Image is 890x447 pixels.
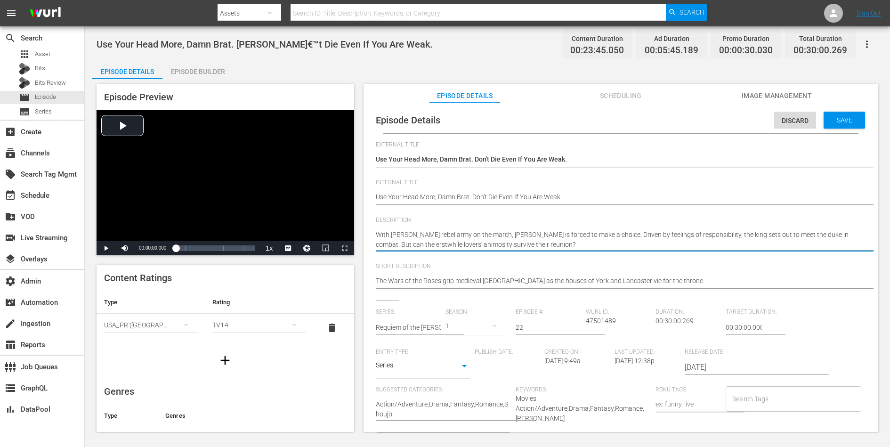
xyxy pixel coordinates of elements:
span: Create [5,126,16,138]
span: GraphQL [5,382,16,394]
div: Promo Duration [719,32,773,45]
div: Series [376,360,470,374]
div: Content Duration [570,32,624,45]
span: Roku Tags: [655,386,721,394]
span: Series: [376,309,441,316]
span: [DATE] 9:49a [544,357,581,365]
span: --- [475,357,480,365]
span: Created On: [544,349,610,356]
span: Episode Details [376,114,440,126]
span: 47501489 [586,317,616,325]
th: Type [97,291,205,314]
span: 00:30:00.269 [793,45,847,56]
button: Play [97,241,115,255]
span: Automation [5,297,16,308]
span: Episode Preview [104,91,173,103]
span: Season: [445,309,511,316]
button: delete [321,317,343,339]
span: 00:00:00.000 [139,245,166,251]
span: Asset [35,49,50,59]
span: Short Description [376,263,861,270]
th: Type [97,405,158,427]
th: Genres [158,405,325,427]
img: ans4CAIJ8jUAAAAAAAAAAAAAAAAAAAAAAAAgQb4GAAAAAAAAAAAAAAAAAAAAAAAAJMjXAAAAAAAAAAAAAAAAAAAAAAAAgAT5G... [23,2,68,24]
span: Suggested Categories: [376,386,511,394]
span: DataPool [5,404,16,415]
span: Series [19,106,30,117]
span: Channels [5,147,16,159]
button: Search [666,4,707,21]
span: Save [829,116,860,124]
span: Internal Title [376,179,861,187]
span: Search [5,33,16,44]
div: Ad Duration [645,32,698,45]
div: Video Player [97,110,354,255]
span: Description [376,217,861,224]
span: Image Management [741,90,812,102]
div: Bits Review [19,77,30,89]
span: delete [326,322,338,333]
button: Save [824,112,865,129]
button: Captions [279,241,298,255]
div: Bits [19,63,30,74]
span: Admin [5,276,16,287]
th: Rating [205,291,313,314]
span: Use Your Head More, Damn Brat. [PERSON_NAME]€™t Die Even If You Are Weak. [97,39,433,50]
span: Scheduling [585,90,656,102]
span: Bits Review [35,78,66,88]
span: 00:30:00.269 [655,317,694,325]
span: Episode Details [429,90,500,102]
span: Discard [774,117,816,124]
table: simple table [97,291,354,343]
button: Fullscreen [335,241,354,255]
button: Mute [115,241,134,255]
span: Release Date: [685,349,805,356]
textarea: Action/Adventure,Drama,Fantasy,Romance,Shoujo [376,399,511,419]
span: External Title [376,141,861,149]
button: Episode Builder [162,60,233,79]
span: Duration: [655,309,721,316]
textarea: The Wars of the Roses grip medieval [GEOGRAPHIC_DATA] as the houses of York and Lancaster vie for... [376,230,861,250]
span: Job Queues [5,361,16,373]
div: USA_PR ([GEOGRAPHIC_DATA]) [104,312,197,338]
span: Schedule [5,190,16,201]
span: Episode [19,92,30,103]
div: Episode Builder [162,60,233,83]
span: Movies Action/Adventure,Drama,Fantasy,Romance,[PERSON_NAME] [516,395,644,422]
span: Last Updated: [615,349,680,356]
a: Sign Out [857,9,881,17]
span: Genres [104,386,134,397]
span: Search Tag Mgmt [5,169,16,180]
div: 1 [445,313,506,339]
button: Jump To Time [298,241,316,255]
textarea: Use Your Head More, Damn Brat. [PERSON_NAME]€™t Die Even If You Are Weak. [376,154,861,166]
span: Wurl ID: [586,309,651,316]
span: Target Duration: [726,309,791,316]
button: Picture-in-Picture [316,241,335,255]
span: Directors [655,432,791,440]
span: menu [6,8,17,19]
span: Content Ratings [104,272,172,284]
span: [DATE] 12:38p [615,357,655,365]
button: Discard [774,112,816,129]
div: TV14 [212,312,306,338]
span: 00:23:45.050 [570,45,624,56]
span: 00:00:30.030 [719,45,773,56]
span: Live Streaming [5,232,16,244]
span: 00:05:45.189 [645,45,698,56]
span: Episode [35,92,56,102]
span: VOD [5,211,16,222]
textarea: The Wars of the Roses grip medieval [GEOGRAPHIC_DATA] as the houses of York and Lancaster vie for... [376,276,861,287]
span: Keywords: [516,386,651,394]
button: Playback Rate [260,241,279,255]
span: Episode #: [516,309,581,316]
span: Entry Type: [376,349,470,356]
span: Asset [19,49,30,60]
span: Publish Date: [475,349,540,356]
span: Actors [516,432,651,440]
div: Progress Bar [176,245,255,251]
textarea: Use Your Head More, Damn Brat. [PERSON_NAME]€™t Die Even If You Are Weak. [376,192,861,203]
button: Episode Details [92,60,162,79]
span: Overlays [5,253,16,265]
span: Search [680,4,704,21]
